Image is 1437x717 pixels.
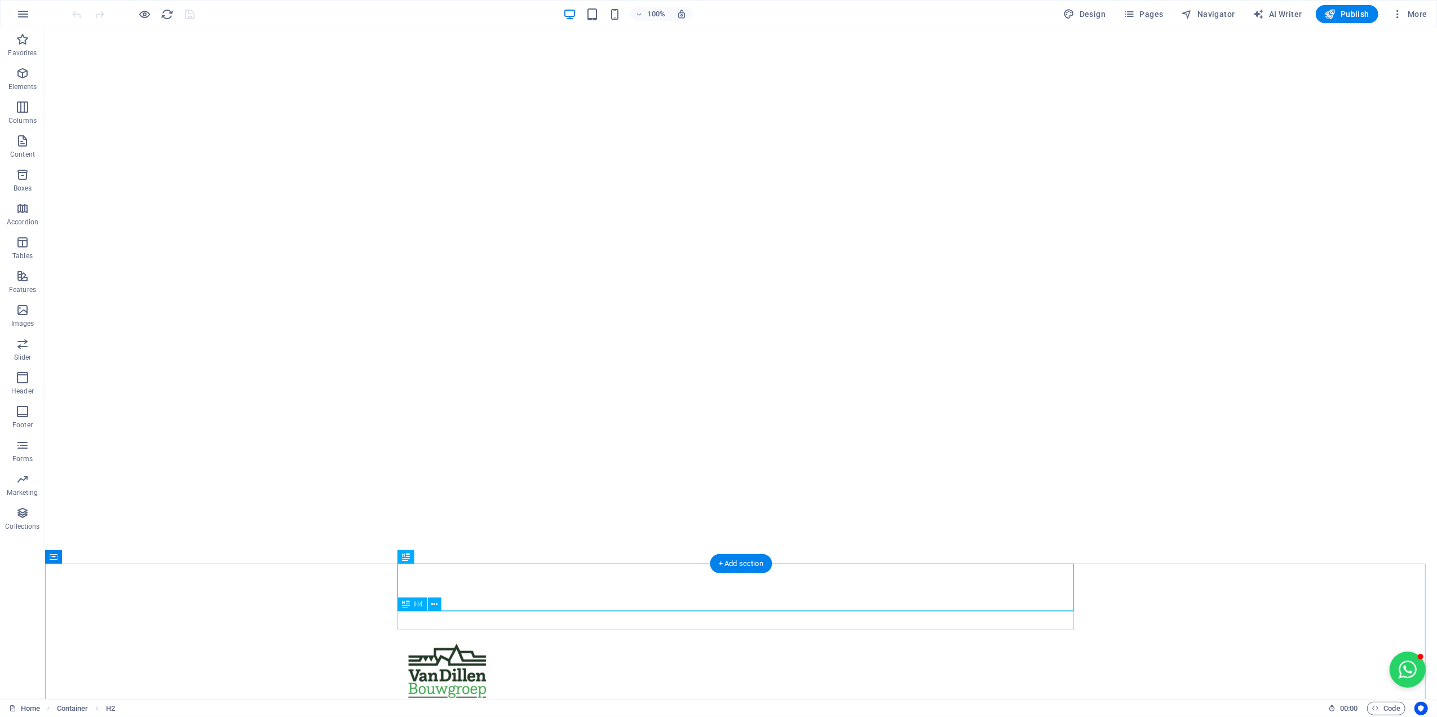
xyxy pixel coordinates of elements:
a: Click to cancel selection. Double-click to open Pages [9,702,40,715]
h6: 100% [647,7,665,21]
p: Favorites [8,48,37,57]
span: Click to select. Double-click to edit [57,702,89,715]
button: Navigator [1177,5,1240,23]
p: Header [11,387,34,396]
span: H4 [414,601,423,608]
button: Click here to leave preview mode and continue editing [138,7,152,21]
div: Design (Ctrl+Alt+Y) [1059,5,1111,23]
p: Accordion [7,218,38,227]
button: AI Writer [1249,5,1307,23]
button: Code [1367,702,1405,715]
p: Collections [5,522,39,531]
p: Content [10,150,35,159]
span: Design [1064,8,1106,20]
button: 100% [630,7,670,21]
div: + Add section [710,554,772,573]
p: Tables [12,251,33,260]
p: Columns [8,116,37,125]
button: reload [161,7,174,21]
p: Images [11,319,34,328]
p: Elements [8,82,37,91]
span: More [1392,8,1427,20]
span: AI Writer [1253,8,1302,20]
p: Boxes [14,184,32,193]
p: Marketing [7,488,38,497]
span: 00 00 [1340,702,1358,715]
button: Pages [1119,5,1168,23]
span: Pages [1124,8,1163,20]
span: : [1348,704,1350,712]
span: Publish [1325,8,1369,20]
h6: Session time [1328,702,1358,715]
p: Forms [12,454,33,463]
span: Code [1372,702,1400,715]
button: Design [1059,5,1111,23]
p: Footer [12,421,33,430]
p: Slider [14,353,32,362]
p: Features [9,285,36,294]
i: Reload page [161,8,174,21]
button: Open chat window [1345,623,1381,660]
button: Publish [1316,5,1378,23]
span: Click to select. Double-click to edit [106,702,115,715]
button: Usercentrics [1414,702,1428,715]
i: On resize automatically adjust zoom level to fit chosen device. [677,9,687,19]
nav: breadcrumb [57,702,115,715]
button: More [1387,5,1432,23]
span: Navigator [1182,8,1235,20]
